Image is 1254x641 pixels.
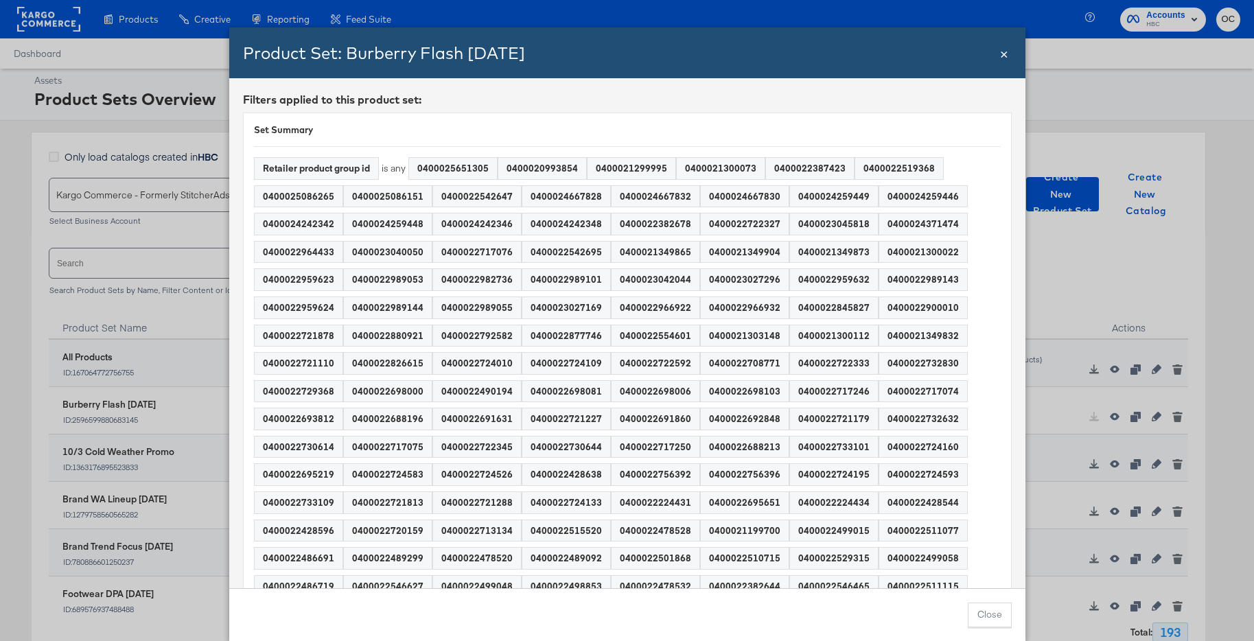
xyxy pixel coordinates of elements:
[790,325,878,347] div: 0400021300112
[701,520,789,541] div: 0400021199700
[522,408,610,430] div: 0400022721227
[701,408,789,430] div: 0400022692848
[612,408,699,430] div: 0400022691860
[229,27,1025,641] div: Rule Spec
[790,381,878,402] div: 0400022717246
[255,436,342,458] div: 0400022730614
[255,297,342,318] div: 0400022959624
[522,353,610,374] div: 0400022724109
[433,576,521,597] div: 0400022499048
[701,213,789,235] div: 0400022722327
[344,520,432,541] div: 0400022720159
[433,492,521,513] div: 0400022721288
[409,158,497,179] div: 0400025651305
[879,269,967,290] div: 0400022989143
[255,548,342,569] div: 0400022486691
[790,297,878,318] div: 0400022845827
[255,325,342,347] div: 0400022721878
[255,492,342,513] div: 0400022733109
[433,548,521,569] div: 0400022478520
[879,408,967,430] div: 0400022732632
[790,269,878,290] div: 0400022959632
[879,464,967,485] div: 0400022724593
[701,576,789,597] div: 0400022382644
[879,492,967,513] div: 0400022428544
[255,576,342,597] div: 0400022486719
[344,353,432,374] div: 0400022826615
[612,492,699,513] div: 0400022224431
[344,548,432,569] div: 0400022489299
[790,408,878,430] div: 0400022721179
[255,408,342,430] div: 0400022693812
[1000,43,1008,62] span: ×
[522,297,610,318] div: 0400023027169
[1000,43,1008,63] div: Close
[790,436,878,458] div: 0400022733101
[433,186,521,207] div: 0400022542647
[968,603,1012,627] button: Close
[790,492,878,513] div: 0400022224434
[433,381,521,402] div: 0400022490194
[879,520,967,541] div: 0400022511077
[879,213,967,235] div: 0400024371474
[879,297,967,318] div: 0400022900010
[879,436,967,458] div: 0400022724160
[344,297,432,318] div: 0400022989144
[344,381,432,402] div: 0400022698000
[522,520,610,541] div: 0400022515520
[612,242,699,263] div: 0400021349865
[879,186,967,207] div: 0400024259446
[433,520,521,541] div: 0400022713134
[522,269,610,290] div: 0400022989101
[790,576,878,597] div: 0400022546465
[879,353,967,374] div: 0400022732830
[433,408,521,430] div: 0400022691631
[790,464,878,485] div: 0400022724195
[255,242,342,263] div: 0400022964433
[344,576,432,597] div: 0400022546627
[255,269,342,290] div: 0400022959623
[433,436,521,458] div: 0400022722345
[879,548,967,569] div: 0400022499058
[243,92,1012,108] div: Filters applied to this product set:
[344,436,432,458] div: 0400022717075
[433,464,521,485] div: 0400022724526
[344,325,432,347] div: 0400022880921
[612,297,699,318] div: 0400022966922
[522,242,610,263] div: 0400022542695
[522,325,610,347] div: 0400022877746
[522,548,610,569] div: 0400022489092
[255,213,342,235] div: 0400024242342
[612,186,699,207] div: 0400024667832
[433,297,521,318] div: 0400022989055
[612,353,699,374] div: 0400022722592
[701,269,789,290] div: 0400023027296
[677,158,765,179] div: 0400021300073
[790,548,878,569] div: 0400022529315
[344,186,432,207] div: 0400025086151
[243,43,525,63] span: Product Set: Burberry Flash [DATE]
[701,464,789,485] div: 0400022756396
[433,242,521,263] div: 0400022717076
[254,124,1001,137] div: Set Summary
[344,408,432,430] div: 0400022688196
[522,381,610,402] div: 0400022698081
[855,158,943,179] div: 0400022519368
[433,353,521,374] div: 0400022724010
[612,325,699,347] div: 0400022554601
[701,492,789,513] div: 0400022695651
[255,520,342,541] div: 0400022428596
[522,186,610,207] div: 0400024667828
[522,436,610,458] div: 0400022730644
[433,269,521,290] div: 0400022982736
[612,576,699,597] div: 0400022478532
[344,242,432,263] div: 0400023040050
[498,158,586,179] div: 0400020993854
[255,186,342,207] div: 0400025086265
[522,492,610,513] div: 0400022724133
[344,492,432,513] div: 0400022721813
[701,353,789,374] div: 0400022708771
[344,464,432,485] div: 0400022724583
[879,242,967,263] div: 0400021300022
[766,158,854,179] div: 0400022387423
